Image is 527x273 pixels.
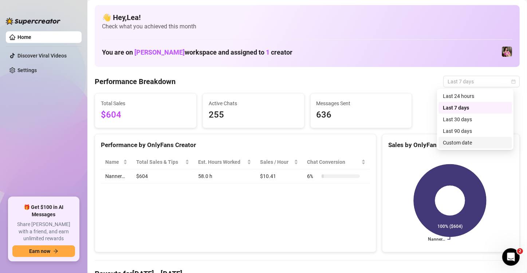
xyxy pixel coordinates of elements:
[102,12,512,23] h4: 👋 Hey, Lea !
[17,53,67,59] a: Discover Viral Videos
[101,108,190,122] span: $604
[502,248,520,266] iframe: Intercom live chat
[443,127,508,135] div: Last 90 days
[17,34,31,40] a: Home
[6,17,60,25] img: logo-BBDzfeDw.svg
[209,108,298,122] span: 255
[12,221,75,242] span: Share [PERSON_NAME] with a friend, and earn unlimited rewards
[134,48,185,56] span: [PERSON_NAME]
[132,169,193,183] td: $604
[256,169,303,183] td: $10.41
[256,155,303,169] th: Sales / Hour
[502,47,512,57] img: Nanner
[443,104,508,112] div: Last 7 days
[53,249,58,254] span: arrow-right
[101,99,190,107] span: Total Sales
[316,108,406,122] span: 636
[209,99,298,107] span: Active Chats
[101,140,370,150] div: Performance by OnlyFans Creator
[438,137,512,149] div: Custom date
[388,140,514,150] div: Sales by OnlyFans Creator
[194,169,256,183] td: 58.0 h
[95,76,176,87] h4: Performance Breakdown
[303,155,370,169] th: Chat Conversion
[101,169,132,183] td: Nanner…
[428,237,445,242] text: Nanner…
[511,79,516,84] span: calendar
[101,155,132,169] th: Name
[316,99,406,107] span: Messages Sent
[12,245,75,257] button: Earn nowarrow-right
[12,204,75,218] span: 🎁 Get $100 in AI Messages
[438,102,512,114] div: Last 7 days
[136,158,183,166] span: Total Sales & Tips
[132,155,193,169] th: Total Sales & Tips
[260,158,292,166] span: Sales / Hour
[517,248,523,254] span: 2
[105,158,122,166] span: Name
[17,67,37,73] a: Settings
[438,114,512,125] div: Last 30 days
[443,92,508,100] div: Last 24 hours
[448,76,515,87] span: Last 7 days
[443,115,508,123] div: Last 30 days
[443,139,508,147] div: Custom date
[307,172,319,180] span: 6 %
[307,158,360,166] span: Chat Conversion
[102,23,512,31] span: Check what you achieved this month
[438,125,512,137] div: Last 90 days
[266,48,270,56] span: 1
[438,90,512,102] div: Last 24 hours
[29,248,50,254] span: Earn now
[198,158,245,166] div: Est. Hours Worked
[102,48,292,56] h1: You are on workspace and assigned to creator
